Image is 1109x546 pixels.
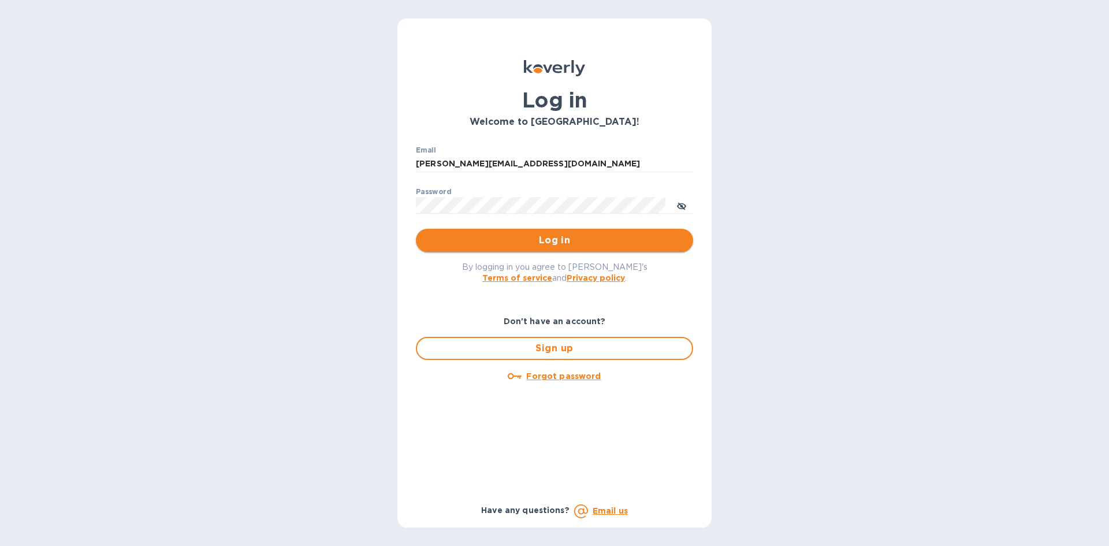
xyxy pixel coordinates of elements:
[425,233,684,247] span: Log in
[504,317,606,326] b: Don't have an account?
[593,506,628,515] a: Email us
[567,273,625,283] a: Privacy policy
[416,117,693,128] h3: Welcome to [GEOGRAPHIC_DATA]!
[481,506,570,515] b: Have any questions?
[416,188,451,195] label: Password
[524,60,585,76] img: Koverly
[416,155,693,173] input: Enter email address
[416,229,693,252] button: Log in
[482,273,552,283] a: Terms of service
[416,88,693,112] h1: Log in
[416,337,693,360] button: Sign up
[462,262,647,283] span: By logging in you agree to [PERSON_NAME]'s and .
[670,194,693,217] button: toggle password visibility
[416,147,436,154] label: Email
[426,341,683,355] span: Sign up
[526,372,601,381] u: Forgot password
